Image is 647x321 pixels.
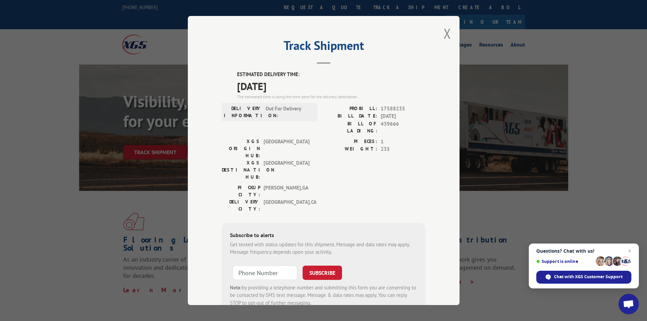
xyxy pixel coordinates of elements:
[224,105,262,119] label: DELIVERY INFORMATION:
[230,241,417,256] div: Get texted with status updates for this shipment. Message and data rates may apply. Message frequ...
[324,112,377,120] label: BILL DATE:
[444,24,451,42] button: Close modal
[233,266,297,280] input: Phone Number
[264,138,309,159] span: [GEOGRAPHIC_DATA]
[381,138,426,146] span: 1
[536,271,631,284] span: Chat with XGS Customer Support
[222,138,260,159] label: XGS ORIGIN HUB:
[264,198,309,213] span: [GEOGRAPHIC_DATA] , CA
[554,274,623,280] span: Chat with XGS Customer Support
[222,184,260,198] label: PICKUP CITY:
[230,284,242,291] strong: Note:
[324,138,377,146] label: PIECES:
[618,294,639,314] a: Open chat
[266,105,311,119] span: Out For Delivery
[381,120,426,135] span: 439666
[324,120,377,135] label: BILL OF LADING:
[222,41,426,54] h2: Track Shipment
[264,184,309,198] span: [PERSON_NAME] , GA
[324,145,377,153] label: WEIGHT:
[222,159,260,181] label: XGS DESTINATION HUB:
[237,94,426,100] div: The estimated time is using the time zone for the delivery destination.
[230,284,417,307] div: by providing a telephone number and submitting this form you are consenting to be contacted by SM...
[237,71,426,78] label: ESTIMATED DELIVERY TIME:
[536,259,593,264] span: Support is online
[230,231,417,241] div: Subscribe to alerts
[381,112,426,120] span: [DATE]
[324,105,377,113] label: PROBILL:
[303,266,342,280] button: SUBSCRIBE
[381,105,426,113] span: 17588235
[264,159,309,181] span: [GEOGRAPHIC_DATA]
[237,78,426,94] span: [DATE]
[536,248,631,254] span: Questions? Chat with us!
[381,145,426,153] span: 235
[222,198,260,213] label: DELIVERY CITY:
